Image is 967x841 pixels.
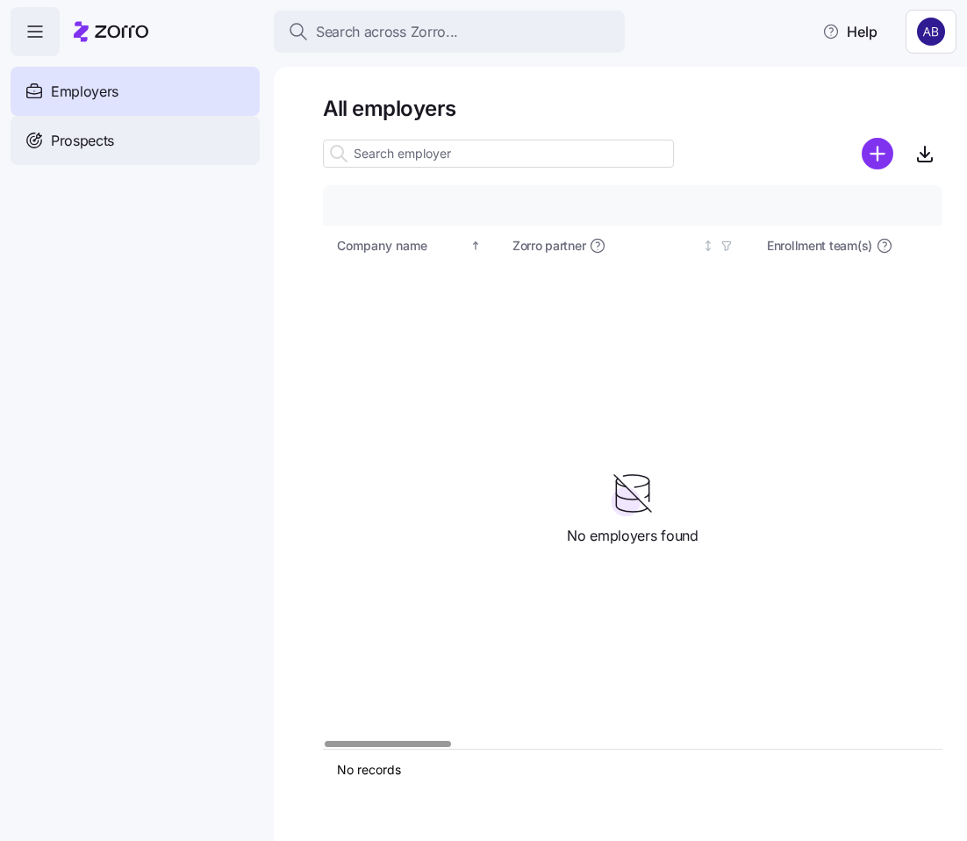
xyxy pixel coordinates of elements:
[337,761,779,779] div: No records
[274,11,625,53] button: Search across Zorro...
[767,237,872,255] span: Enrollment team(s)
[323,95,942,122] h1: All employers
[808,14,892,49] button: Help
[702,240,714,252] div: Not sorted
[469,240,482,252] div: Sorted ascending
[11,116,260,165] a: Prospects
[862,138,893,169] svg: add icon
[323,140,674,168] input: Search employer
[51,130,114,152] span: Prospects
[323,226,498,266] th: Company nameSorted ascending
[822,21,877,42] span: Help
[337,236,467,255] div: Company name
[512,237,585,255] span: Zorro partner
[316,21,458,43] span: Search across Zorro...
[917,18,945,46] img: 3227d650c597807eb64cd4a411c49b81
[51,81,118,103] span: Employers
[567,525,698,547] span: No employers found
[11,67,260,116] a: Employers
[498,226,753,266] th: Zorro partnerNot sorted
